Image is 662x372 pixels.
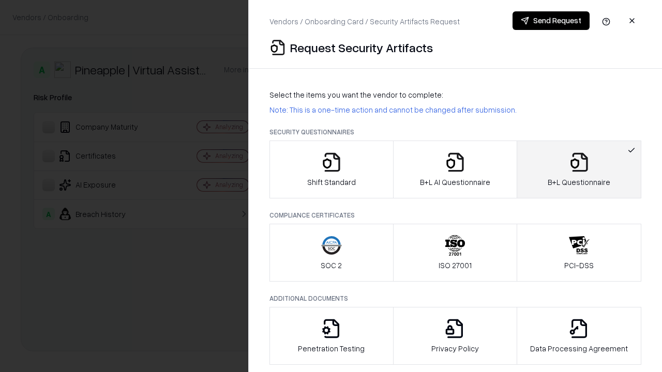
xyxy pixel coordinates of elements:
p: PCI-DSS [564,260,594,271]
p: SOC 2 [321,260,342,271]
p: Security Questionnaires [269,128,641,136]
button: B+L AI Questionnaire [393,141,518,198]
p: Privacy Policy [431,343,479,354]
button: ISO 27001 [393,224,518,282]
p: B+L AI Questionnaire [420,177,490,188]
p: Data Processing Agreement [530,343,628,354]
button: B+L Questionnaire [517,141,641,198]
button: Data Processing Agreement [517,307,641,365]
p: Note: This is a one-time action and cannot be changed after submission. [269,104,641,115]
p: Additional Documents [269,294,641,303]
p: Vendors / Onboarding Card / Security Artifacts Request [269,16,460,27]
p: Request Security Artifacts [290,39,433,56]
button: Shift Standard [269,141,394,198]
p: Select the items you want the vendor to complete: [269,89,641,100]
button: Penetration Testing [269,307,394,365]
p: B+L Questionnaire [548,177,610,188]
button: Send Request [513,11,590,30]
button: PCI-DSS [517,224,641,282]
p: Penetration Testing [298,343,365,354]
p: ISO 27001 [439,260,472,271]
p: Compliance Certificates [269,211,641,220]
button: SOC 2 [269,224,394,282]
p: Shift Standard [307,177,356,188]
button: Privacy Policy [393,307,518,365]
